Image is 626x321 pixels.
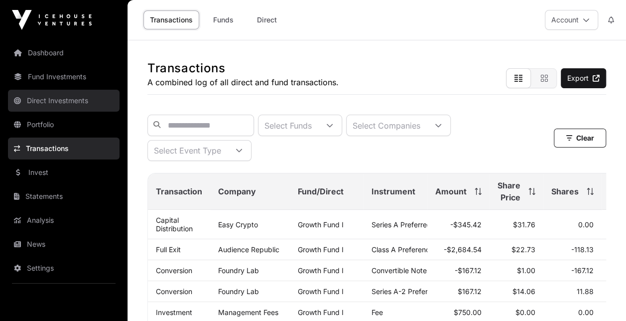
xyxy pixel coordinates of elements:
a: Analysis [8,209,120,231]
img: Icehouse Ventures Logo [12,10,92,30]
span: Series A Preferred Share [372,220,452,229]
span: 0.00 [578,220,594,229]
a: Settings [8,257,120,279]
span: Series A-2 Preferred Stock [372,287,460,296]
span: Shares [551,185,579,197]
span: -167.12 [571,266,594,275]
a: Foundry Lab [218,266,259,275]
a: Growth Fund I [298,245,344,254]
a: Conversion [156,287,192,296]
td: -$2,684.54 [427,239,490,260]
a: Portfolio [8,114,120,136]
a: Growth Fund I [298,266,344,275]
a: Transactions [143,10,199,29]
p: Management Fees [218,308,282,317]
span: -118.13 [571,245,594,254]
span: Fund/Direct [298,185,344,197]
a: Funds [203,10,243,29]
td: -$167.12 [427,260,490,281]
a: Growth Fund I [298,287,344,296]
span: $1.00 [517,266,535,275]
a: Invest [8,161,120,183]
a: Dashboard [8,42,120,64]
button: Clear [554,129,606,148]
span: Instrument [372,185,415,197]
div: Select Event Type [148,141,227,160]
span: Fee [372,308,383,317]
a: Conversion [156,266,192,275]
span: $0.00 [515,308,535,317]
p: A combined log of all direct and fund transactions. [147,76,339,88]
a: Easy Crypto [218,220,258,229]
div: Select Funds [258,115,318,136]
a: Growth Fund I [298,220,344,229]
td: $167.12 [427,281,490,302]
a: Growth Fund I [298,308,344,317]
a: Statements [8,185,120,207]
span: Share Price [498,179,520,203]
span: Amount [435,185,467,197]
a: Audience Republic [218,245,279,254]
a: Transactions [8,138,120,160]
a: Direct [247,10,287,29]
span: $14.06 [512,287,535,296]
a: Foundry Lab [218,287,259,296]
div: Select Companies [347,115,426,136]
td: -$345.42 [427,210,490,239]
a: Full Exit [156,245,181,254]
a: Export [561,68,606,88]
h1: Transactions [147,60,339,76]
span: $22.73 [511,245,535,254]
span: $31.76 [513,220,535,229]
iframe: Chat Widget [576,273,626,321]
a: Capital Distribution [156,216,193,233]
a: Fund Investments [8,66,120,88]
span: Convertible Note ([DATE]) [372,266,457,275]
a: News [8,233,120,255]
button: Account [545,10,598,30]
span: Company [218,185,256,197]
a: Direct Investments [8,90,120,112]
a: Investment [156,308,192,317]
span: Transaction [156,185,202,197]
span: Class A Preference Shares [372,245,458,254]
